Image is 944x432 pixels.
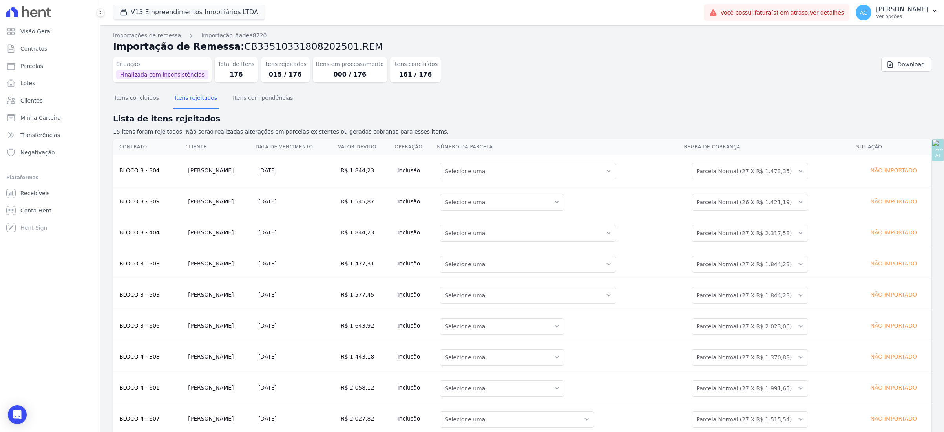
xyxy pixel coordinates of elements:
[859,351,928,362] div: Não importado
[113,40,931,54] h2: Importação de Remessa:
[394,217,436,248] td: Inclusão
[3,185,97,201] a: Recebíveis
[3,24,97,39] a: Visão Geral
[20,97,42,104] span: Clientes
[859,413,928,424] div: Não importado
[119,167,160,174] a: BLOCO 3 - 304
[119,291,160,298] a: BLOCO 3 - 503
[881,57,931,72] a: Download
[119,260,160,267] a: BLOCO 3 - 503
[338,155,394,186] td: R$ 1.844,23
[245,41,383,52] span: CB33510331808202501.REM
[113,31,181,40] a: Importações de remessa
[3,58,97,74] a: Parcelas
[338,372,394,403] td: R$ 2.058,12
[20,45,47,53] span: Contratos
[810,9,844,16] a: Ver detalhes
[185,341,255,372] td: [PERSON_NAME]
[116,70,208,79] span: Finalizada com inconsistências
[113,5,265,20] button: V13 Empreendimentos Imobiliários LTDA
[338,248,394,279] td: R$ 1.477,31
[393,60,438,68] dt: Itens concluídos
[856,139,931,155] th: Situação
[119,229,160,236] a: BLOCO 3 - 404
[113,88,161,109] button: Itens concluídos
[3,75,97,91] a: Lotes
[185,279,255,310] td: [PERSON_NAME]
[394,155,436,186] td: Inclusão
[338,186,394,217] td: R$ 1.545,87
[859,289,928,300] div: Não importado
[394,372,436,403] td: Inclusão
[859,196,928,207] div: Não importado
[859,382,928,393] div: Não importado
[255,217,338,248] td: [DATE]
[20,148,55,156] span: Negativação
[3,41,97,57] a: Contratos
[185,310,255,341] td: [PERSON_NAME]
[20,189,50,197] span: Recebíveis
[264,60,307,68] dt: Itens rejeitados
[113,113,931,124] h2: Lista de itens rejeitados
[255,341,338,372] td: [DATE]
[185,155,255,186] td: [PERSON_NAME]
[849,2,944,24] button: AC [PERSON_NAME] Ver opções
[20,114,61,122] span: Minha Carteira
[119,353,160,360] a: BLOCO 4 - 308
[185,186,255,217] td: [PERSON_NAME]
[338,341,394,372] td: R$ 1.443,18
[255,155,338,186] td: [DATE]
[6,173,94,182] div: Plataformas
[394,279,436,310] td: Inclusão
[20,79,35,87] span: Lotes
[859,320,928,331] div: Não importado
[116,60,208,68] dt: Situação
[859,227,928,238] div: Não importado
[119,384,160,391] a: BLOCO 4 - 601
[3,127,97,143] a: Transferências
[684,139,856,155] th: Regra de Cobrança
[255,139,338,155] th: Data de Vencimento
[394,248,436,279] td: Inclusão
[218,60,255,68] dt: Total de Itens
[173,88,219,109] button: Itens rejeitados
[3,145,97,160] a: Negativação
[3,203,97,218] a: Conta Hent
[338,310,394,341] td: R$ 1.643,92
[201,31,267,40] a: Importação #adea8720
[3,110,97,126] a: Minha Carteira
[876,13,928,20] p: Ver opções
[394,186,436,217] td: Inclusão
[185,139,255,155] th: Cliente
[255,310,338,341] td: [DATE]
[3,93,97,108] a: Clientes
[393,70,438,79] dd: 161 / 176
[20,207,51,214] span: Conta Hent
[119,416,160,422] a: BLOCO 4 - 607
[394,310,436,341] td: Inclusão
[113,31,931,40] nav: Breadcrumb
[859,258,928,269] div: Não importado
[185,248,255,279] td: [PERSON_NAME]
[20,27,52,35] span: Visão Geral
[264,70,307,79] dd: 015 / 176
[20,62,43,70] span: Parcelas
[859,165,928,176] div: Não importado
[255,248,338,279] td: [DATE]
[394,341,436,372] td: Inclusão
[119,322,160,329] a: BLOCO 3 - 606
[113,139,185,155] th: Contrato
[255,186,338,217] td: [DATE]
[720,9,844,17] span: Você possui fatura(s) em atraso.
[185,372,255,403] td: [PERSON_NAME]
[394,139,436,155] th: Operação
[20,131,60,139] span: Transferências
[316,60,384,68] dt: Itens em processamento
[436,139,683,155] th: Número da Parcela
[218,70,255,79] dd: 176
[8,405,27,424] div: Open Intercom Messenger
[316,70,384,79] dd: 000 / 176
[338,217,394,248] td: R$ 1.844,23
[876,5,928,13] p: [PERSON_NAME]
[185,217,255,248] td: [PERSON_NAME]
